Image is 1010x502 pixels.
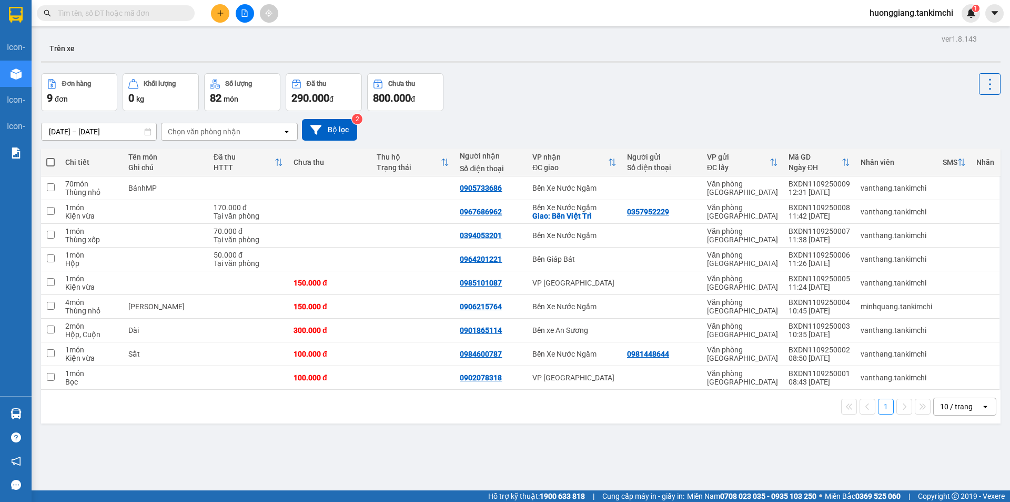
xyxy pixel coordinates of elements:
[940,401,973,412] div: 10 / trang
[7,41,25,54] div: icon-
[460,255,502,263] div: 0964201221
[11,147,22,159] img: solution-icon
[861,373,932,382] div: vanthang.tankimchi
[41,36,83,61] button: Trên xe
[65,322,118,330] div: 2 món
[65,378,118,386] div: Bọc
[707,251,778,268] div: Văn phòng [GEOGRAPHIC_DATA]
[789,298,850,307] div: BXDN1109250004
[789,259,850,268] div: 11:26 [DATE]
[702,149,783,176] th: Toggle SortBy
[65,354,118,362] div: Kiện vừa
[210,92,221,104] span: 82
[789,163,842,172] div: Ngày ĐH
[789,251,850,259] div: BXDN1109250006
[460,302,502,311] div: 0906215764
[707,346,778,362] div: Văn phòng [GEOGRAPHIC_DATA]
[460,373,502,382] div: 0902078318
[65,283,118,291] div: Kiện vừa
[966,8,976,18] img: icon-new-feature
[488,490,585,502] span: Hỗ trợ kỹ thuật:
[65,180,118,188] div: 70 món
[282,127,291,136] svg: open
[65,235,118,244] div: Thùng xốp
[942,33,977,45] div: ver 1.8.143
[976,158,994,166] div: Nhãn
[789,153,842,161] div: Mã GD
[128,163,203,172] div: Ghi chú
[128,326,203,334] div: Dài
[65,369,118,378] div: 1 món
[974,5,977,12] span: 1
[952,493,959,500] span: copyright
[41,73,117,111] button: Đơn hàng9đơn
[532,153,608,161] div: VP nhận
[214,212,283,220] div: Tại văn phòng
[460,184,502,192] div: 0905733686
[593,490,594,502] span: |
[861,350,932,358] div: vanthang.tankimchi
[861,255,932,263] div: vanthang.tankimchi
[65,212,118,220] div: Kiện vừa
[789,227,850,235] div: BXDN1109250007
[789,235,850,244] div: 11:38 [DATE]
[128,153,203,161] div: Tên món
[65,307,118,315] div: Thùng nhỏ
[908,490,910,502] span: |
[460,208,502,216] div: 0967686962
[307,80,326,87] div: Đã thu
[825,490,901,502] span: Miền Bắc
[236,4,254,23] button: file-add
[214,153,275,161] div: Đã thu
[294,158,366,166] div: Chưa thu
[265,9,272,17] span: aim
[58,7,182,19] input: Tìm tên, số ĐT hoặc mã đơn
[128,92,134,104] span: 0
[208,149,288,176] th: Toggle SortBy
[707,180,778,196] div: Văn phòng [GEOGRAPHIC_DATA]
[460,164,522,173] div: Số điện thoại
[211,4,229,23] button: plus
[707,369,778,386] div: Văn phòng [GEOGRAPHIC_DATA]
[62,80,91,87] div: Đơn hàng
[707,298,778,315] div: Văn phòng [GEOGRAPHIC_DATA]
[286,73,362,111] button: Đã thu290.000đ
[65,158,118,166] div: Chi tiết
[260,4,278,23] button: aim
[214,227,283,235] div: 70.000 đ
[855,492,901,500] strong: 0369 525 060
[707,163,770,172] div: ĐC lấy
[128,184,203,192] div: BánhMP
[388,80,415,87] div: Chưa thu
[819,494,822,498] span: ⚪️
[65,227,118,235] div: 1 món
[540,492,585,500] strong: 1900 633 818
[532,203,617,212] div: Bến Xe Nước Ngầm
[65,203,118,212] div: 1 món
[302,119,357,141] button: Bộ lọc
[47,92,53,104] span: 9
[861,279,932,287] div: vanthang.tankimchi
[65,346,118,354] div: 1 món
[65,188,118,196] div: Thùng nhỏ
[217,9,224,17] span: plus
[291,92,329,104] span: 290.000
[65,251,118,259] div: 1 món
[377,153,441,161] div: Thu hộ
[532,255,617,263] div: Bến Giáp Bát
[460,350,502,358] div: 0984600787
[707,153,770,161] div: VP gửi
[294,279,366,287] div: 150.000 đ
[707,203,778,220] div: Văn phòng [GEOGRAPHIC_DATA]
[707,274,778,291] div: Văn phòng [GEOGRAPHIC_DATA]
[371,149,454,176] th: Toggle SortBy
[861,326,932,334] div: vanthang.tankimchi
[11,408,22,419] img: warehouse-icon
[861,184,932,192] div: vanthang.tankimchi
[65,330,118,339] div: Hộp, Cuộn
[861,231,932,240] div: vanthang.tankimchi
[707,322,778,339] div: Văn phòng [GEOGRAPHIC_DATA]
[65,274,118,283] div: 1 món
[532,231,617,240] div: Bến Xe Nước Ngầm
[627,208,669,216] div: 0357952229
